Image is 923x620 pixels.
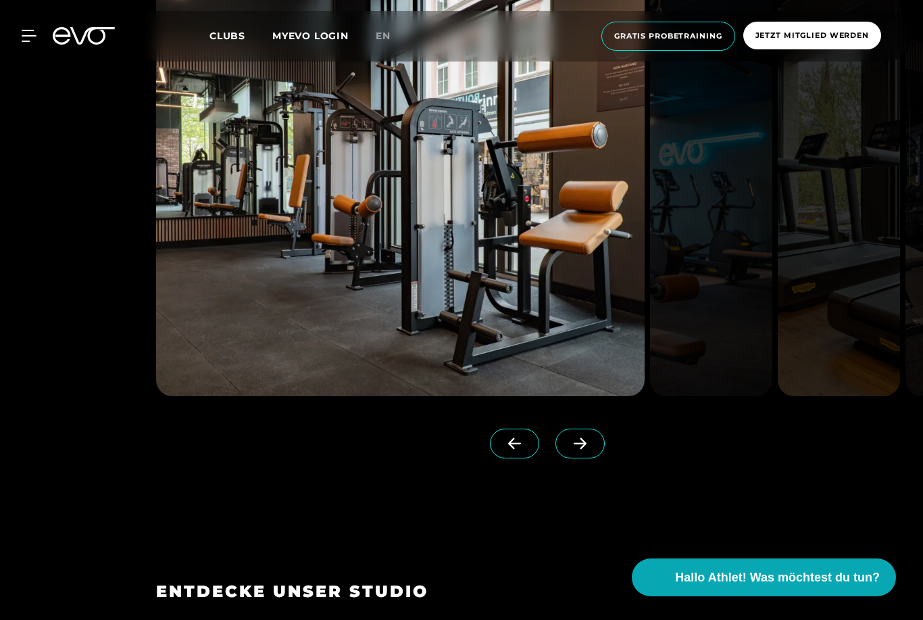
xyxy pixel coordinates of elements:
[376,30,391,42] span: en
[209,30,245,42] span: Clubs
[209,29,272,42] a: Clubs
[272,30,349,42] a: MYEVO LOGIN
[156,581,443,602] h3: ENTDECKE UNSER STUDIO
[739,22,885,51] a: Jetzt Mitglied werden
[675,569,880,587] span: Hallo Athlet! Was möchtest du tun?
[614,30,722,42] span: Gratis Probetraining
[597,22,739,51] a: Gratis Probetraining
[632,558,896,596] button: Hallo Athlet! Was möchtest du tun?
[376,28,407,44] a: en
[755,30,869,41] span: Jetzt Mitglied werden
